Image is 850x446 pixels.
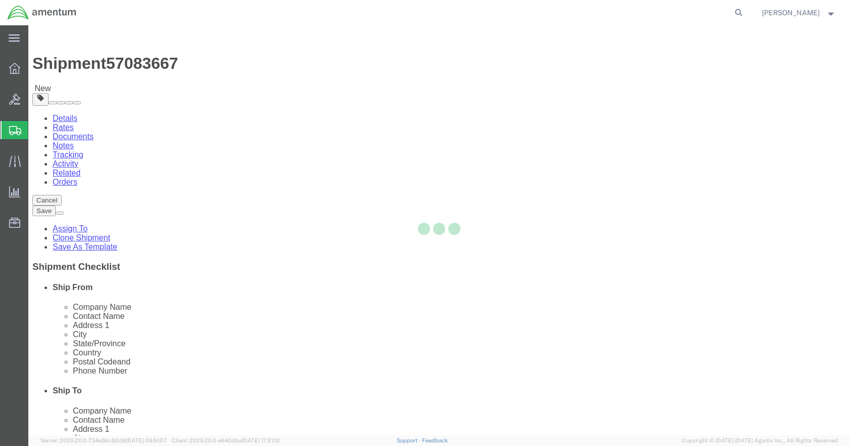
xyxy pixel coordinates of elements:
[7,5,77,20] img: logo
[40,437,167,443] span: Server: 2025.20.0-734e5bc92d9
[172,437,280,443] span: Client: 2025.20.0-e640dba
[761,7,836,19] button: [PERSON_NAME]
[126,437,167,443] span: [DATE] 09:51:07
[422,437,448,443] a: Feedback
[242,437,280,443] span: [DATE] 17:21:12
[762,7,820,18] span: William Glazer
[682,436,838,445] span: Copyright © [DATE]-[DATE] Agistix Inc., All Rights Reserved
[397,437,422,443] a: Support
